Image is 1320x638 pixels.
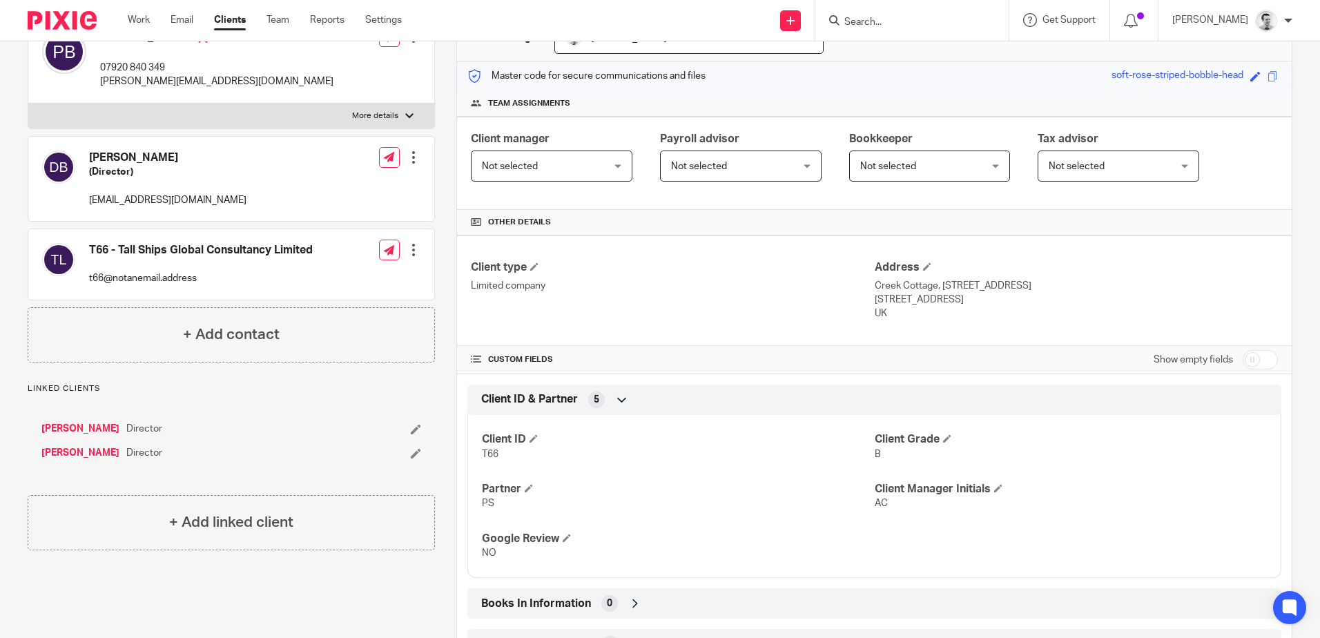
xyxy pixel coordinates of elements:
[875,279,1278,293] p: Creek Cottage, [STREET_ADDRESS]
[488,217,551,228] span: Other details
[849,133,913,144] span: Bookkeeper
[89,151,246,165] h4: [PERSON_NAME]
[1172,13,1248,27] p: [PERSON_NAME]
[607,597,612,610] span: 0
[100,75,333,88] p: [PERSON_NAME][EMAIL_ADDRESS][DOMAIN_NAME]
[875,432,1267,447] h4: Client Grade
[875,449,881,459] span: B
[1255,10,1277,32] img: Andy_2025.jpg
[310,13,344,27] a: Reports
[1154,353,1233,367] label: Show empty fields
[266,13,289,27] a: Team
[89,243,313,258] h4: T66 - Tall Ships Global Consultancy Limited
[89,165,246,179] h5: (Director)
[482,432,874,447] h4: Client ID
[482,532,874,546] h4: Google Review
[89,271,313,285] p: t66@notanemail.address
[1049,162,1105,171] span: Not selected
[214,13,246,27] a: Clients
[89,193,246,207] p: [EMAIL_ADDRESS][DOMAIN_NAME]
[482,449,498,459] span: T66
[352,110,398,122] p: More details
[471,133,550,144] span: Client manager
[42,151,75,184] img: svg%3E
[471,354,874,365] h4: CUSTOM FIELDS
[42,243,75,276] img: svg%3E
[471,279,874,293] p: Limited company
[128,13,150,27] a: Work
[169,512,293,533] h4: + Add linked client
[365,13,402,27] a: Settings
[100,61,333,75] p: 07920 840 349
[482,162,538,171] span: Not selected
[594,393,599,407] span: 5
[126,446,162,460] span: Director
[660,133,739,144] span: Payroll advisor
[42,30,86,74] img: svg%3E
[482,548,496,558] span: NO
[126,422,162,436] span: Director
[488,98,570,109] span: Team assignments
[843,17,967,29] input: Search
[28,11,97,30] img: Pixie
[1038,133,1098,144] span: Tax advisor
[482,482,874,496] h4: Partner
[482,499,494,508] span: PS
[875,499,888,508] span: AC
[467,69,706,83] p: Master code for secure communications and files
[28,383,435,394] p: Linked clients
[481,597,591,611] span: Books In Information
[875,260,1278,275] h4: Address
[860,162,916,171] span: Not selected
[41,446,119,460] a: [PERSON_NAME]
[183,324,280,345] h4: + Add contact
[875,307,1278,320] p: UK
[875,482,1267,496] h4: Client Manager Initials
[171,13,193,27] a: Email
[1042,15,1096,25] span: Get Support
[875,293,1278,307] p: [STREET_ADDRESS]
[671,162,727,171] span: Not selected
[41,422,119,436] a: [PERSON_NAME]
[471,260,874,275] h4: Client type
[481,392,578,407] span: Client ID & Partner
[1112,68,1243,84] div: soft-rose-striped-bobble-head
